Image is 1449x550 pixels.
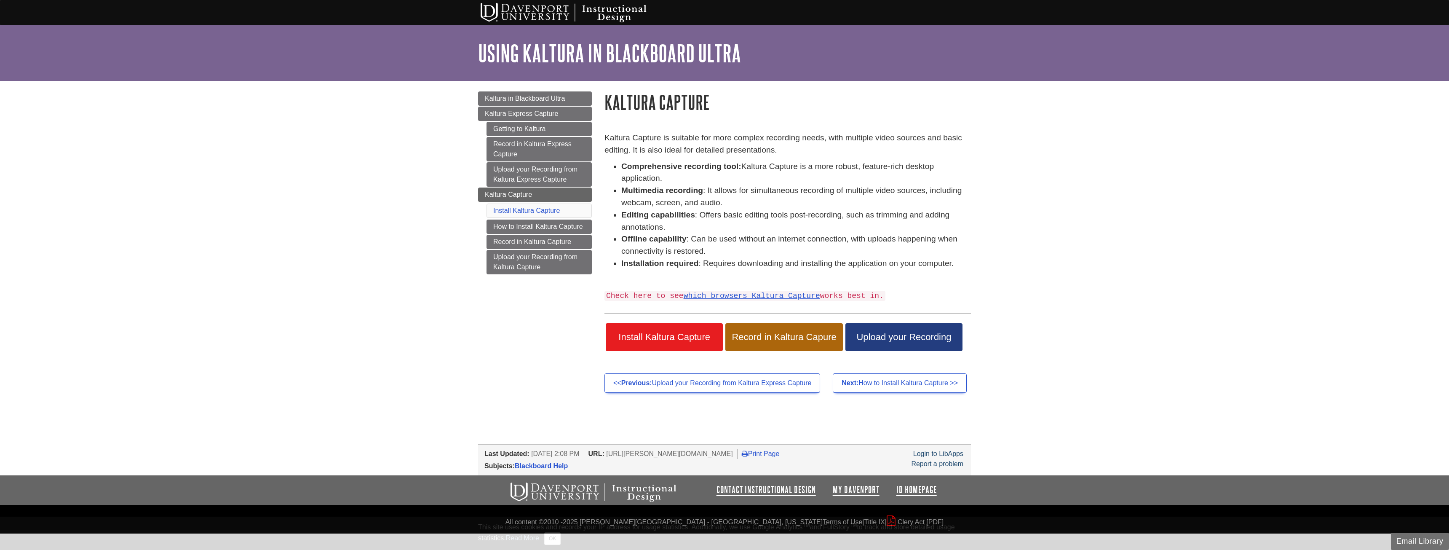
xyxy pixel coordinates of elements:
p: Kaltura Capture is suitable for more complex recording needs, with multiple video sources and bas... [604,132,971,156]
a: Upload your Recording [845,323,962,351]
sup: TM [850,522,857,528]
a: Login to LibApps [913,450,963,457]
strong: Offline capability [621,234,687,243]
a: Kaltura in Blackboard Ultra [478,91,592,106]
a: Record in Kaltura Express Capture [487,137,592,161]
a: Install Kaltura Capture [606,323,723,351]
span: Install Kaltura Capture [612,332,716,343]
strong: Previous: [621,379,652,386]
span: Kaltura in Blackboard Ultra [485,95,565,102]
a: Report a problem [911,460,963,467]
li: : Requires downloading and installing the application on your computer. [621,258,971,270]
span: Kaltura Capture [485,191,532,198]
i: Print Page [742,450,748,457]
strong: Comprehensive recording tool: [621,162,741,171]
a: My Davenport [833,485,880,495]
a: which browsers Kaltura Capture [684,292,820,300]
img: Davenport University Instructional Design [474,2,676,23]
a: Kaltura Express Capture [478,107,592,121]
span: Kaltura Express Capture [485,110,558,117]
h1: Kaltura Capture [604,91,971,113]
strong: Multimedia recording [621,186,703,195]
a: How to Install Kaltura Capture [487,220,592,234]
button: Close [544,532,561,545]
span: Last Updated: [484,450,529,457]
a: Upload your Recording from Kaltura Capture [487,250,592,274]
div: Guide Page Menu [478,91,592,274]
li: : It allows for simultaneous recording of multiple video sources, including webcam, screen, and a... [621,185,971,209]
div: This site uses cookies and records your IP address for usage statistics. Additionally, we use Goo... [478,522,971,545]
span: URL: [588,450,604,457]
a: <<Previous:Upload your Recording from Kaltura Express Capture [604,373,820,393]
a: Kaltura Capture [478,188,592,202]
span: Subjects: [484,462,515,470]
sup: TM [802,522,810,528]
code: Check here to see works best in. [604,291,885,301]
a: Upload your Recording from Kaltura Express Capture [487,162,592,187]
a: Contact Instructional Design [716,485,816,495]
a: Blackboard Help [515,462,568,470]
strong: Editing capabilities [621,210,695,219]
strong: Next: [842,379,858,386]
li: : Offers basic editing tools post-recording, such as trimming and adding annotations. [621,209,971,233]
button: Email Library [1391,533,1449,550]
strong: Installation required [621,259,698,268]
li: Kaltura Capture is a more robust, feature-rich desktop application. [621,161,971,185]
span: Record in Kaltura Capure [732,332,836,343]
a: Using Kaltura in Blackboard Ultra [478,40,741,66]
a: Install Kaltura Capture [493,207,560,214]
span: [DATE] 2:08 PM [531,450,579,457]
a: Record in Kaltura Capture [487,235,592,249]
span: [URL][PERSON_NAME][DOMAIN_NAME] [606,450,733,457]
li: : Can be used without an internet connection, with uploads happening when connectivity is restored. [621,233,971,258]
span: Upload your Recording [852,332,956,343]
img: Davenport University Instructional Design [504,482,706,503]
a: Print Page [742,450,780,457]
a: Next:How to Install Kaltura Capture >> [833,373,967,393]
a: Read More [506,534,539,542]
a: Getting to Kaltura [487,122,592,136]
a: Record in Kaltura Capure [725,323,842,351]
a: ID Homepage [896,485,937,495]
